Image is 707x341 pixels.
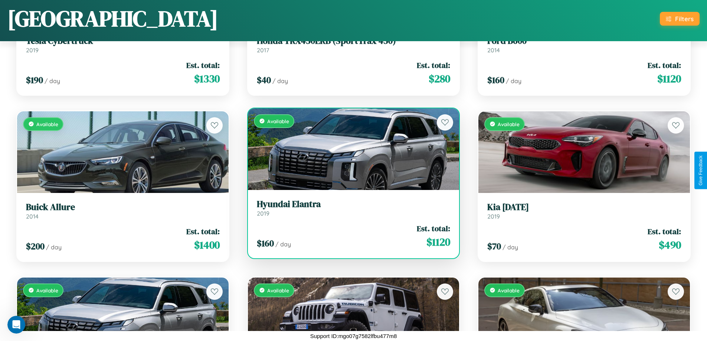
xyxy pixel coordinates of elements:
a: Ford B6002014 [487,36,681,54]
h3: Buick Allure [26,202,220,213]
span: / day [275,240,291,248]
span: / day [506,77,521,85]
span: / day [45,77,60,85]
a: Hyundai Elantra2019 [257,199,451,217]
span: / day [272,77,288,85]
span: / day [46,243,62,251]
div: Filters [675,15,694,23]
span: 2014 [26,213,39,220]
span: Available [36,121,58,127]
span: / day [503,243,518,251]
h3: Honda TRX450ERB (SportTrax 450) [257,36,451,46]
span: $ 490 [659,237,681,252]
span: Est. total: [648,226,681,237]
span: 2019 [257,210,269,217]
button: Filters [660,12,700,26]
span: Est. total: [417,223,450,234]
span: $ 1120 [426,235,450,249]
span: 2014 [487,46,500,54]
iframe: Intercom live chat [7,316,25,334]
span: $ 280 [429,71,450,86]
a: Buick Allure2014 [26,202,220,220]
h3: Kia [DATE] [487,202,681,213]
span: Available [498,121,520,127]
span: Available [498,287,520,294]
a: Honda TRX450ERB (SportTrax 450)2017 [257,36,451,54]
span: $ 40 [257,74,271,86]
h3: Tesla Cybertruck [26,36,220,46]
a: Tesla Cybertruck2019 [26,36,220,54]
a: Kia [DATE]2019 [487,202,681,220]
span: Est. total: [186,226,220,237]
div: Give Feedback [698,155,703,186]
span: 2017 [257,46,269,54]
span: $ 1400 [194,237,220,252]
span: $ 200 [26,240,45,252]
span: 2019 [487,213,500,220]
span: $ 1330 [194,71,220,86]
span: $ 70 [487,240,501,252]
span: $ 160 [257,237,274,249]
p: Support ID: mgo07g7582lfbu477m8 [310,331,397,341]
span: Available [36,287,58,294]
span: $ 190 [26,74,43,86]
span: $ 160 [487,74,504,86]
span: Est. total: [417,60,450,71]
span: Available [267,287,289,294]
span: Est. total: [186,60,220,71]
h3: Ford B600 [487,36,681,46]
h3: Hyundai Elantra [257,199,451,210]
span: Available [267,118,289,124]
span: 2019 [26,46,39,54]
span: $ 1120 [657,71,681,86]
span: Est. total: [648,60,681,71]
h1: [GEOGRAPHIC_DATA] [7,3,218,34]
